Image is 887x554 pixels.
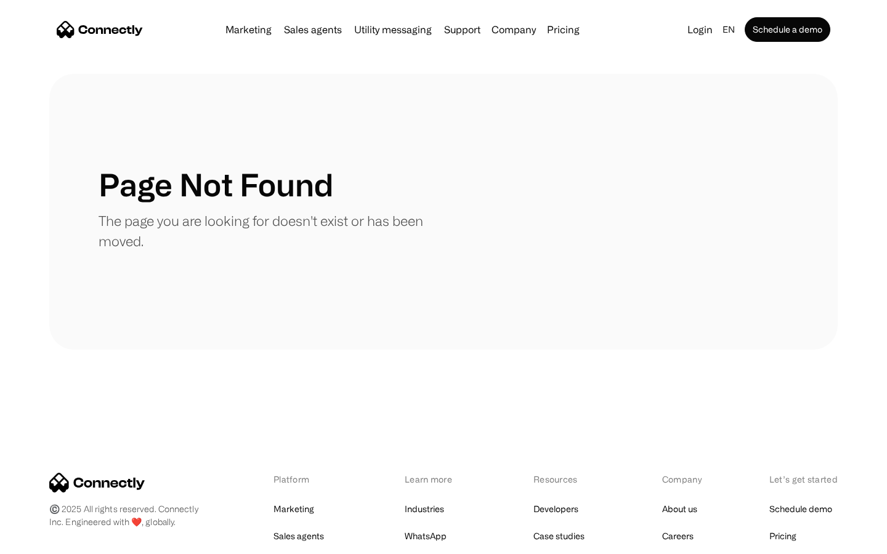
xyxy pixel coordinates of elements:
[533,528,585,545] a: Case studies
[723,21,735,38] div: en
[682,21,718,38] a: Login
[273,473,341,486] div: Platform
[57,20,143,39] a: home
[405,528,447,545] a: WhatsApp
[533,500,578,518] a: Developers
[25,532,74,550] ul: Language list
[492,21,536,38] div: Company
[769,500,832,518] a: Schedule demo
[745,17,830,42] a: Schedule a demo
[662,528,694,545] a: Careers
[769,528,796,545] a: Pricing
[99,211,443,251] p: The page you are looking for doesn't exist or has been moved.
[439,25,485,34] a: Support
[718,21,742,38] div: en
[221,25,277,34] a: Marketing
[533,473,598,486] div: Resources
[99,166,333,203] h1: Page Not Found
[279,25,347,34] a: Sales agents
[405,473,469,486] div: Learn more
[488,21,540,38] div: Company
[273,528,324,545] a: Sales agents
[405,500,444,518] a: Industries
[662,473,705,486] div: Company
[349,25,437,34] a: Utility messaging
[12,531,74,550] aside: Language selected: English
[662,500,697,518] a: About us
[542,25,585,34] a: Pricing
[769,473,838,486] div: Let’s get started
[273,500,314,518] a: Marketing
